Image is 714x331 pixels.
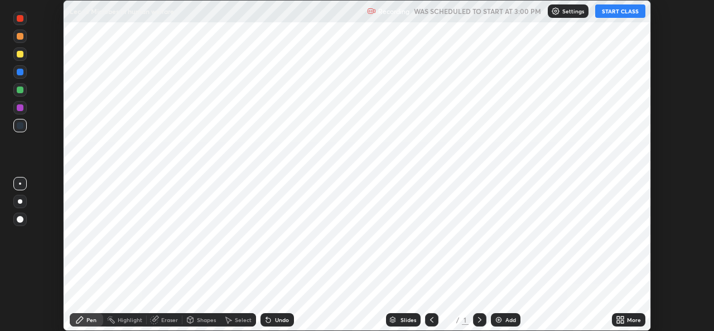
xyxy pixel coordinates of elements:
p: Settings [562,8,584,14]
img: class-settings-icons [551,7,560,16]
div: Pen [86,317,97,323]
div: Eraser [161,317,178,323]
div: Select [235,317,252,323]
div: Add [505,317,516,323]
button: START CLASS [595,4,645,18]
p: Lec -3 Microbes in human welfare [70,7,174,16]
div: / [456,316,460,323]
img: add-slide-button [494,315,503,324]
div: 1 [443,316,454,323]
p: Recording [378,7,409,16]
img: recording.375f2c34.svg [367,7,376,16]
div: Slides [401,317,416,323]
h5: WAS SCHEDULED TO START AT 3:00 PM [414,6,541,16]
div: Shapes [197,317,216,323]
div: Highlight [118,317,142,323]
div: More [627,317,641,323]
div: Undo [275,317,289,323]
div: 1 [462,315,469,325]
